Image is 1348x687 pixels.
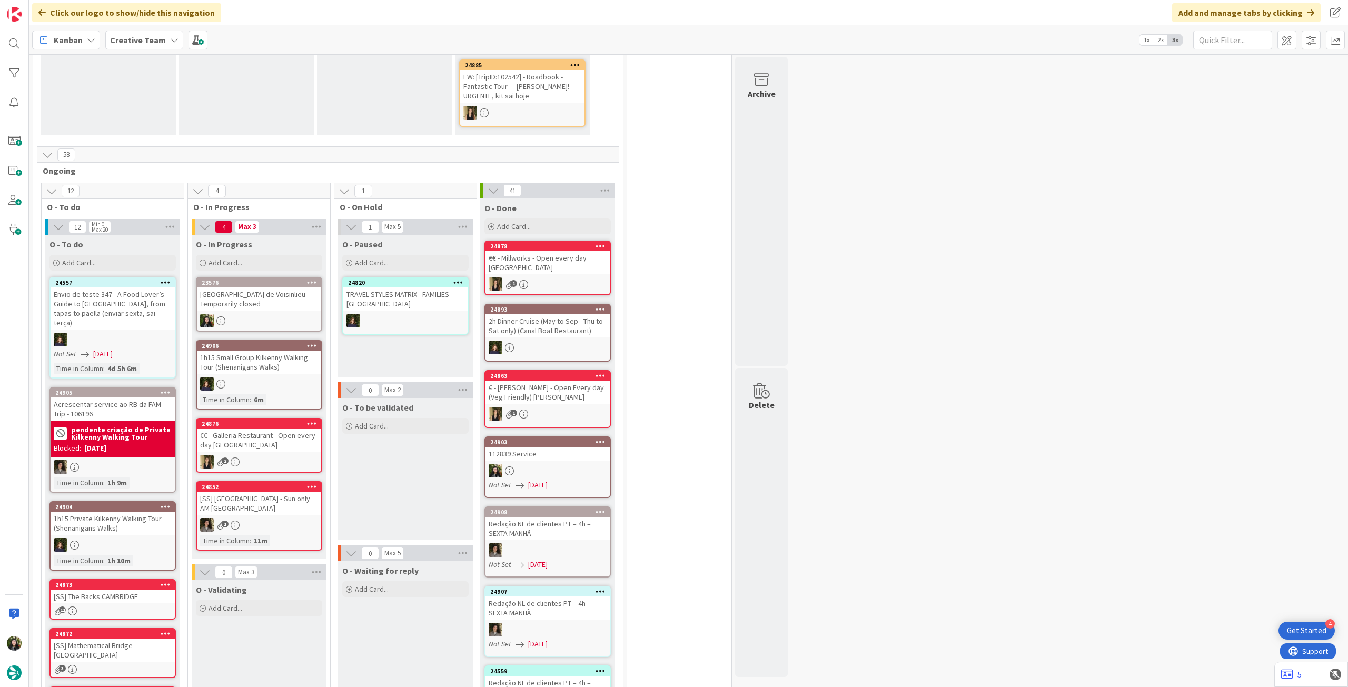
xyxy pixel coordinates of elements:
[197,429,321,452] div: €€ - Galleria Restaurant - Open every day [GEOGRAPHIC_DATA]
[1281,668,1302,681] a: 5
[485,623,610,636] div: MS
[384,551,401,556] div: Max 5
[465,62,584,69] div: 24885
[489,341,502,354] img: MC
[485,242,610,274] div: 24878€€ - Millworks - Open every day [GEOGRAPHIC_DATA]
[54,333,67,346] img: MC
[197,351,321,374] div: 1h15 Small Group Kilkenny Walking Tour (Shenanigans Walks)
[197,278,321,287] div: 23576
[51,388,175,397] div: 24905
[489,560,511,569] i: Not Set
[197,419,321,452] div: 24876€€ - Galleria Restaurant - Open every day [GEOGRAPHIC_DATA]
[200,455,214,469] img: SP
[105,363,140,374] div: 4d 5h 6m
[209,603,242,613] span: Add Card...
[196,584,247,595] span: O - Validating
[43,165,606,176] span: Ongoing
[250,394,251,405] span: :
[528,480,548,491] span: [DATE]
[197,278,321,311] div: 23576[GEOGRAPHIC_DATA] de Voisinlieu - Temporarily closed
[1168,35,1182,45] span: 3x
[51,512,175,535] div: 1h15 Private Kilkenny Walking Tour (Shenanigans Walks)
[47,202,171,212] span: O - To do
[92,222,104,227] div: Min 0
[84,443,106,454] div: [DATE]
[54,363,103,374] div: Time in Column
[485,305,610,337] div: 248932h Dinner Cruise (May to Sep - Thu to Sat only) (Canal Boat Restaurant)
[490,372,610,380] div: 24863
[51,580,175,590] div: 24873
[489,277,502,291] img: SP
[197,518,321,532] div: MS
[1278,622,1335,640] div: Open Get Started checklist, remaining modules: 4
[528,639,548,650] span: [DATE]
[93,349,113,360] span: [DATE]
[197,341,321,374] div: 249061h15 Small Group Kilkenny Walking Tour (Shenanigans Walks)
[1172,3,1321,22] div: Add and manage tabs by clicking
[485,587,610,620] div: 24907Redação NL de clientes PT – 4h – SEXTA MANHÃ
[197,419,321,429] div: 24876
[55,630,175,638] div: 24872
[103,477,105,489] span: :
[485,543,610,557] div: MS
[342,239,382,250] span: O - Paused
[340,202,463,212] span: O - On Hold
[342,402,413,413] span: O - To be validated
[200,377,214,391] img: MC
[196,239,252,250] span: O - In Progress
[7,636,22,651] img: BC
[215,221,233,233] span: 4
[343,314,468,327] div: MC
[355,584,389,594] span: Add Card...
[1325,619,1335,629] div: 4
[485,437,610,447] div: 24903
[200,314,214,327] img: BC
[489,623,502,636] img: MS
[59,665,66,672] span: 3
[51,590,175,603] div: [SS] The Backs CAMBRIDGE
[490,439,610,446] div: 24903
[51,460,175,474] div: MS
[51,333,175,346] div: MC
[384,387,401,393] div: Max 2
[197,341,321,351] div: 24906
[485,507,610,517] div: 24908
[54,538,67,552] img: MC
[202,342,321,350] div: 24906
[57,148,75,161] span: 58
[68,221,86,233] span: 12
[32,3,221,22] div: Click our logo to show/hide this navigation
[55,389,175,396] div: 24905
[485,447,610,461] div: 112839 Service
[103,363,105,374] span: :
[460,61,584,103] div: 24885FW: [TripID:102542] - Roadbook - Fantastic Tour — [PERSON_NAME]! URGENTE, kit sai hoje
[197,482,321,492] div: 24852
[54,34,83,46] span: Kanban
[208,185,226,197] span: 4
[54,477,103,489] div: Time in Column
[748,87,776,100] div: Archive
[71,426,172,441] b: pendente criação de Private Kilkenny Walking Tour
[105,555,133,566] div: 1h 10m
[485,341,610,354] div: MC
[55,581,175,589] div: 24873
[103,555,105,566] span: :
[361,221,379,233] span: 1
[200,394,250,405] div: Time in Column
[202,420,321,427] div: 24876
[343,278,468,287] div: 24820
[59,606,66,613] span: 11
[384,224,401,230] div: Max 5
[1139,35,1154,45] span: 1x
[361,547,379,560] span: 0
[197,482,321,515] div: 24852[SS] [GEOGRAPHIC_DATA] - Sun only AM [GEOGRAPHIC_DATA]
[485,305,610,314] div: 24893
[490,509,610,516] div: 24908
[7,7,22,22] img: Visit kanbanzone.com
[222,521,229,527] span: 1
[51,388,175,421] div: 24905Acrescentar service ao RB da FAM Trip - 106196
[54,555,103,566] div: Time in Column
[343,287,468,311] div: TRAVEL STYLES MATRIX - FAMILIES - [GEOGRAPHIC_DATA]
[490,588,610,595] div: 24907
[51,639,175,662] div: [SS] Mathematical Bridge [GEOGRAPHIC_DATA]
